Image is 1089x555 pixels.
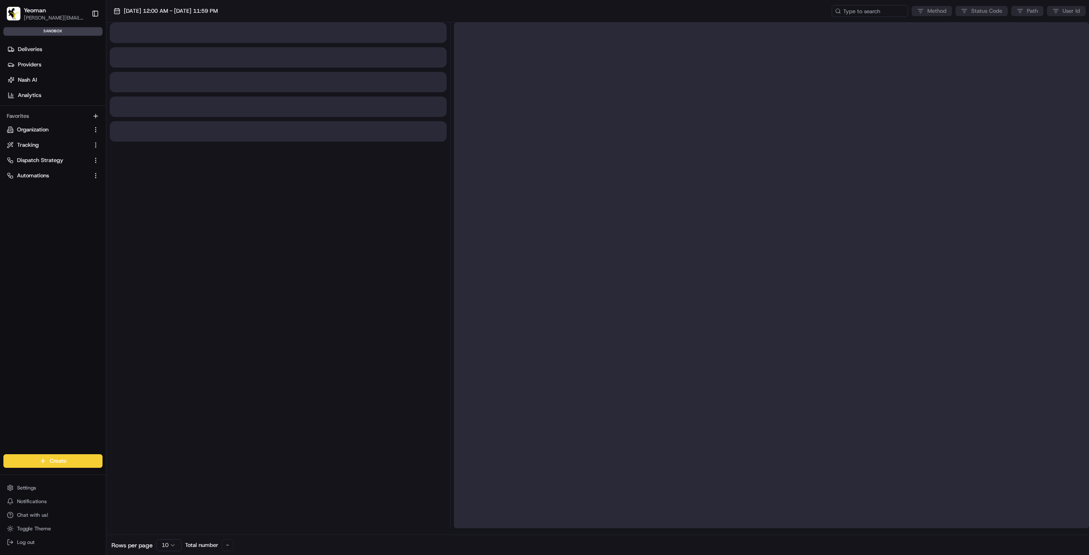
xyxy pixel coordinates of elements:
[18,46,42,53] span: Deliveries
[3,154,103,167] button: Dispatch Strategy
[110,5,222,17] button: [DATE] 12:00 AM - [DATE] 11:59 PM
[17,157,63,164] span: Dispatch Strategy
[3,509,103,521] button: Chat with us!
[3,169,103,182] button: Automations
[17,498,47,505] span: Notifications
[17,141,39,149] span: Tracking
[18,76,37,84] span: Nash AI
[222,539,234,551] div: -
[3,523,103,535] button: Toggle Theme
[7,126,89,134] a: Organization
[111,541,153,549] span: Rows per page
[3,109,103,123] div: Favorites
[17,539,34,546] span: Log out
[17,484,36,491] span: Settings
[24,14,85,21] button: [PERSON_NAME][EMAIL_ADDRESS][DOMAIN_NAME]
[3,482,103,494] button: Settings
[7,141,89,149] a: Tracking
[3,454,103,468] button: Create
[17,126,48,134] span: Organization
[3,43,106,56] a: Deliveries
[832,5,908,17] input: Type to search
[3,73,106,87] a: Nash AI
[17,172,49,179] span: Automations
[18,91,41,99] span: Analytics
[3,3,88,24] button: YeomanYeoman[PERSON_NAME][EMAIL_ADDRESS][DOMAIN_NAME]
[17,525,51,532] span: Toggle Theme
[3,123,103,137] button: Organization
[18,61,41,68] span: Providers
[7,172,89,179] a: Automations
[3,58,106,71] a: Providers
[7,7,20,20] img: Yeoman
[3,495,103,507] button: Notifications
[124,7,218,15] span: [DATE] 12:00 AM - [DATE] 11:59 PM
[7,157,89,164] a: Dispatch Strategy
[3,536,103,548] button: Log out
[3,138,103,152] button: Tracking
[3,27,103,36] div: sandbox
[3,88,106,102] a: Analytics
[185,541,218,549] span: Total number
[17,512,48,518] span: Chat with us!
[50,457,66,465] span: Create
[24,6,46,14] button: Yeoman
